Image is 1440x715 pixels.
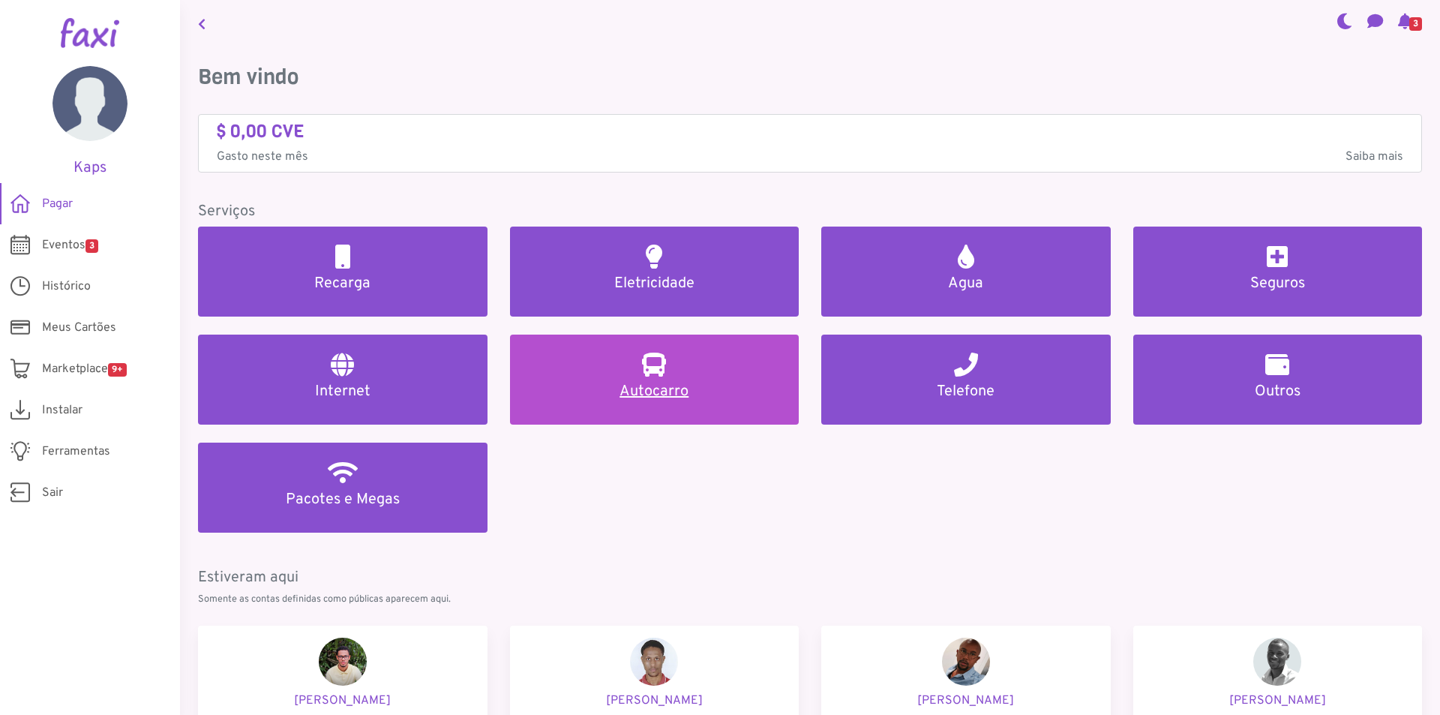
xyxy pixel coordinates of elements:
[1253,638,1301,686] img: jailson silva
[1409,17,1422,31] span: 3
[319,638,367,686] img: Keven Andrade
[42,360,127,378] span: Marketplace
[42,319,116,337] span: Meus Cartões
[528,275,781,293] h5: Eletricidade
[821,335,1111,425] a: Telefone
[22,159,157,177] h5: Kaps
[630,638,678,686] img: Carlos Barros
[217,121,1403,167] a: $ 0,00 CVE Gasto neste mêsSaiba mais
[522,692,787,710] p: [PERSON_NAME]
[22,66,157,177] a: Kaps
[216,275,469,293] h5: Recarga
[510,335,799,425] a: Autocarro
[1133,227,1423,317] a: Seguros
[85,239,98,253] span: 3
[42,236,98,254] span: Eventos
[198,65,1422,90] h3: Bem vindo
[528,383,781,401] h5: Autocarro
[198,443,487,533] a: Pacotes e Megas
[42,484,63,502] span: Sair
[1145,692,1411,710] p: [PERSON_NAME]
[839,383,1093,401] h5: Telefone
[1133,335,1423,425] a: Outros
[42,401,82,419] span: Instalar
[198,569,1422,587] h5: Estiveram aqui
[821,227,1111,317] a: Agua
[216,383,469,401] h5: Internet
[839,275,1093,293] h5: Agua
[1345,148,1403,166] span: Saiba mais
[210,692,475,710] p: [PERSON_NAME]
[198,335,487,425] a: Internet
[42,443,110,461] span: Ferramentas
[1151,275,1405,293] h5: Seguros
[833,692,1099,710] p: [PERSON_NAME]
[217,148,1403,166] p: Gasto neste mês
[198,593,1422,607] p: Somente as contas definidas como públicas aparecem aqui.
[1151,383,1405,401] h5: Outros
[42,278,91,296] span: Histórico
[510,227,799,317] a: Eletricidade
[42,195,73,213] span: Pagar
[198,203,1422,221] h5: Serviços
[216,491,469,509] h5: Pacotes e Megas
[198,227,487,317] a: Recarga
[217,121,1403,143] h4: $ 0,00 CVE
[942,638,990,686] img: Nelo Moreira
[108,363,127,377] span: 9+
